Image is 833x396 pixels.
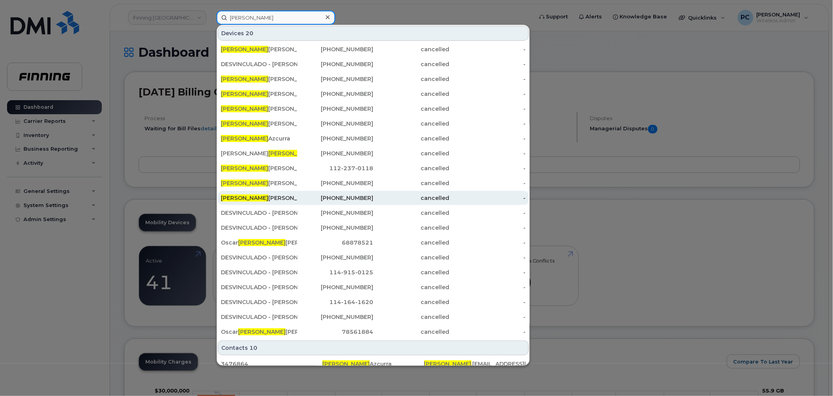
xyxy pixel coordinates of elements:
[218,310,529,324] a: DESVINCULADO - [PERSON_NAME][PHONE_NUMBER]cancelled-
[221,135,268,142] span: [PERSON_NAME]
[373,209,450,217] div: cancelled
[246,29,253,37] span: 20
[218,250,529,265] a: DESVINCULADO - [PERSON_NAME][PHONE_NUMBER]cancelled-
[218,191,529,205] a: [PERSON_NAME][PERSON_NAME][PHONE_NUMBER]cancelled-
[450,313,526,321] div: -
[249,344,257,352] span: 10
[450,45,526,53] div: -
[424,360,472,367] span: [PERSON_NAME]
[218,161,529,175] a: [PERSON_NAME][PERSON_NAME]112-237-0118cancelled-
[297,149,374,157] div: [PHONE_NUMBER]
[373,298,450,306] div: cancelled
[450,75,526,83] div: -
[450,194,526,202] div: -
[218,265,529,279] a: DESVINCULADO - [PERSON_NAME][PERSON_NAME]114-915-0125cancelled-
[450,328,526,336] div: -
[450,120,526,128] div: -
[297,224,374,232] div: [PHONE_NUMBER]
[450,135,526,142] div: -
[297,135,374,142] div: [PHONE_NUMBER]
[373,239,450,247] div: cancelled
[373,75,450,83] div: cancelled
[221,165,268,172] span: [PERSON_NAME]
[373,60,450,68] div: cancelled
[218,131,529,146] a: [PERSON_NAME]Azcurra[PHONE_NUMBER]cancelled-
[322,360,424,368] div: Azcurra
[450,105,526,113] div: -
[373,254,450,261] div: cancelled
[297,313,374,321] div: [PHONE_NUMBER]
[450,283,526,291] div: -
[221,179,297,187] div: [PERSON_NAME]
[218,206,529,220] a: DESVINCULADO - [PERSON_NAME][PHONE_NUMBER]cancelled-
[221,224,297,232] div: DESVINCULADO - [PERSON_NAME]
[221,90,297,98] div: [PERSON_NAME]
[268,150,316,157] span: [PERSON_NAME]
[450,179,526,187] div: -
[218,280,529,294] a: DESVINCULADO - [PERSON_NAME][PERSON_NAME][PHONE_NUMBER]cancelled-
[221,135,297,142] div: Azcurra
[297,194,374,202] div: [PHONE_NUMBER]
[424,360,526,368] div: .[EMAIL_ADDRESS][DOMAIN_NAME]
[297,75,374,83] div: [PHONE_NUMBER]
[322,360,370,367] span: [PERSON_NAME]
[297,45,374,53] div: [PHONE_NUMBER]
[373,105,450,113] div: cancelled
[221,283,297,291] div: DESVINCULADO - [PERSON_NAME] [PERSON_NAME]
[221,360,322,368] div: 3476864
[221,76,268,83] span: [PERSON_NAME]
[373,149,450,157] div: cancelled
[221,105,268,112] span: [PERSON_NAME]
[297,254,374,261] div: [PHONE_NUMBER]
[373,120,450,128] div: cancelled
[297,328,374,336] div: 78561884
[218,325,529,339] a: Oscar[PERSON_NAME][PERSON_NAME] [PERSON_NAME]78561884cancelled-
[297,209,374,217] div: [PHONE_NUMBER]
[221,75,297,83] div: [PERSON_NAME]
[221,46,268,53] span: [PERSON_NAME]
[221,209,297,217] div: DESVINCULADO - [PERSON_NAME]
[297,90,374,98] div: [PHONE_NUMBER]
[373,179,450,187] div: cancelled
[373,283,450,291] div: cancelled
[297,60,374,68] div: [PHONE_NUMBER]
[218,357,529,371] a: 3476864[PERSON_NAME]Azcurra[PERSON_NAME].[EMAIL_ADDRESS][DOMAIN_NAME]
[297,179,374,187] div: [PHONE_NUMBER]
[373,45,450,53] div: cancelled
[450,164,526,172] div: -
[218,176,529,190] a: [PERSON_NAME][PERSON_NAME][PHONE_NUMBER]cancelled-
[218,72,529,86] a: [PERSON_NAME][PERSON_NAME][PHONE_NUMBER]cancelled-
[450,60,526,68] div: -
[450,254,526,261] div: -
[373,90,450,98] div: cancelled
[450,298,526,306] div: -
[221,328,297,336] div: Oscar [PERSON_NAME] [PERSON_NAME]
[450,239,526,247] div: -
[221,60,297,68] div: DESVINCULADO - [PERSON_NAME]
[218,87,529,101] a: [PERSON_NAME][PERSON_NAME][PHONE_NUMBER]cancelled-
[221,120,268,127] span: [PERSON_NAME]
[450,90,526,98] div: -
[218,340,529,355] div: Contacts
[221,180,268,187] span: [PERSON_NAME]
[221,120,297,128] div: [PERSON_NAME]
[218,102,529,116] a: [PERSON_NAME][PERSON_NAME][PHONE_NUMBER]cancelled-
[373,224,450,232] div: cancelled
[221,105,297,113] div: [PERSON_NAME]
[373,268,450,276] div: cancelled
[297,298,374,306] div: 114-164-1620
[373,313,450,321] div: cancelled
[218,146,529,160] a: [PERSON_NAME][PERSON_NAME][PHONE_NUMBER]cancelled-
[221,268,297,276] div: DESVINCULADO - [PERSON_NAME] [PERSON_NAME]
[297,164,374,172] div: 112-237-0118
[297,120,374,128] div: [PHONE_NUMBER]
[221,90,268,97] span: [PERSON_NAME]
[450,268,526,276] div: -
[221,194,297,202] div: [PERSON_NAME]
[297,268,374,276] div: 114-915-0125
[373,194,450,202] div: cancelled
[221,45,297,53] div: [PERSON_NAME]
[221,254,297,261] div: DESVINCULADO - [PERSON_NAME]
[218,236,529,250] a: Oscar[PERSON_NAME][PERSON_NAME] [PERSON_NAME]68878521cancelled-
[218,117,529,131] a: [PERSON_NAME][PERSON_NAME][PHONE_NUMBER]cancelled-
